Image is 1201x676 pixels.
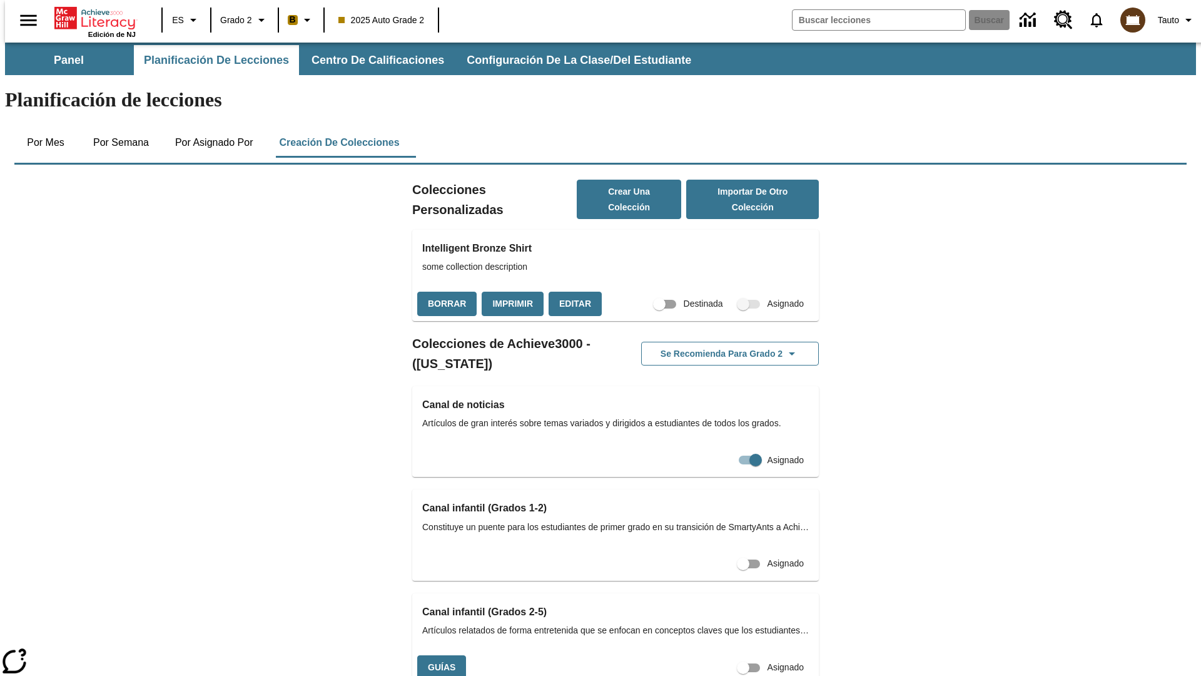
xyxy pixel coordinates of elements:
span: some collection description [422,260,809,274]
button: Escoja un nuevo avatar [1113,4,1153,36]
span: Centro de calificaciones [312,53,444,68]
button: Configuración de la clase/del estudiante [457,45,701,75]
span: Artículos de gran interés sobre temas variados y dirigidos a estudiantes de todos los grados. [422,417,809,430]
span: Asignado [768,557,804,570]
button: Por mes [14,128,77,158]
button: Lenguaje: ES, Selecciona un idioma [166,9,206,31]
span: Panel [54,53,84,68]
button: Centro de calificaciones [302,45,454,75]
button: Crear una colección [577,180,682,219]
span: Grado 2 [220,14,252,27]
button: Se recomienda para Grado 2 [641,342,819,366]
button: Panel [6,45,131,75]
a: Centro de información [1012,3,1046,38]
span: Constituye un puente para los estudiantes de primer grado en su transición de SmartyAnts a Achiev... [422,521,809,534]
div: Subbarra de navegación [5,43,1196,75]
h2: Colecciones Personalizadas [412,180,577,220]
span: Planificación de lecciones [144,53,289,68]
span: B [290,12,296,28]
h2: Colecciones de Achieve3000 - ([US_STATE]) [412,334,616,374]
span: ES [172,14,184,27]
h3: Intelligent Bronze Shirt [422,240,809,257]
h1: Planificación de lecciones [5,88,1196,111]
button: Por semana [83,128,159,158]
span: Asignado [768,297,804,310]
h3: Canal infantil (Grados 1-2) [422,499,809,517]
button: Grado: Grado 2, Elige un grado [215,9,274,31]
button: Creación de colecciones [269,128,409,158]
div: Portada [54,4,136,38]
img: avatar image [1120,8,1145,33]
button: Por asignado por [165,128,263,158]
h3: Canal infantil (Grados 2-5) [422,603,809,621]
button: Abrir el menú lateral [10,2,47,39]
button: Importar de otro Colección [686,180,819,219]
span: Asignado [768,661,804,674]
span: Destinada [684,297,723,310]
span: Edición de NJ [88,31,136,38]
span: Tauto [1158,14,1179,27]
button: Borrar [417,292,477,316]
span: Asignado [768,454,804,467]
a: Portada [54,6,136,31]
button: Boost El color de la clase es anaranjado claro. Cambiar el color de la clase. [283,9,320,31]
span: 2025 Auto Grade 2 [338,14,425,27]
button: Editar [549,292,602,316]
div: Subbarra de navegación [5,45,702,75]
button: Imprimir, Se abrirá en una ventana nueva [482,292,544,316]
a: Centro de recursos, Se abrirá en una pestaña nueva. [1046,3,1080,37]
span: Configuración de la clase/del estudiante [467,53,691,68]
span: Artículos relatados de forma entretenida que se enfocan en conceptos claves que los estudiantes a... [422,624,809,637]
h3: Canal de noticias [422,396,809,414]
button: Planificación de lecciones [134,45,299,75]
a: Notificaciones [1080,4,1113,36]
input: Buscar campo [793,10,965,30]
button: Perfil/Configuración [1153,9,1201,31]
